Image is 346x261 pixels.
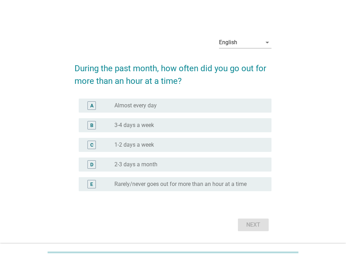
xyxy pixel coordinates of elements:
[90,161,93,168] div: D
[219,39,237,46] div: English
[263,38,271,47] i: arrow_drop_down
[90,180,93,188] div: E
[75,55,271,87] h2: During the past month, how often did you go out for more than an hour at a time?
[114,102,157,109] label: Almost every day
[114,141,154,148] label: 1-2 days a week
[90,102,93,109] div: A
[114,161,157,168] label: 2-3 days a month
[90,121,93,129] div: B
[90,141,93,148] div: C
[114,181,247,188] label: Rarely/never goes out for more than an hour at a time
[114,122,154,129] label: 3-4 days a week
